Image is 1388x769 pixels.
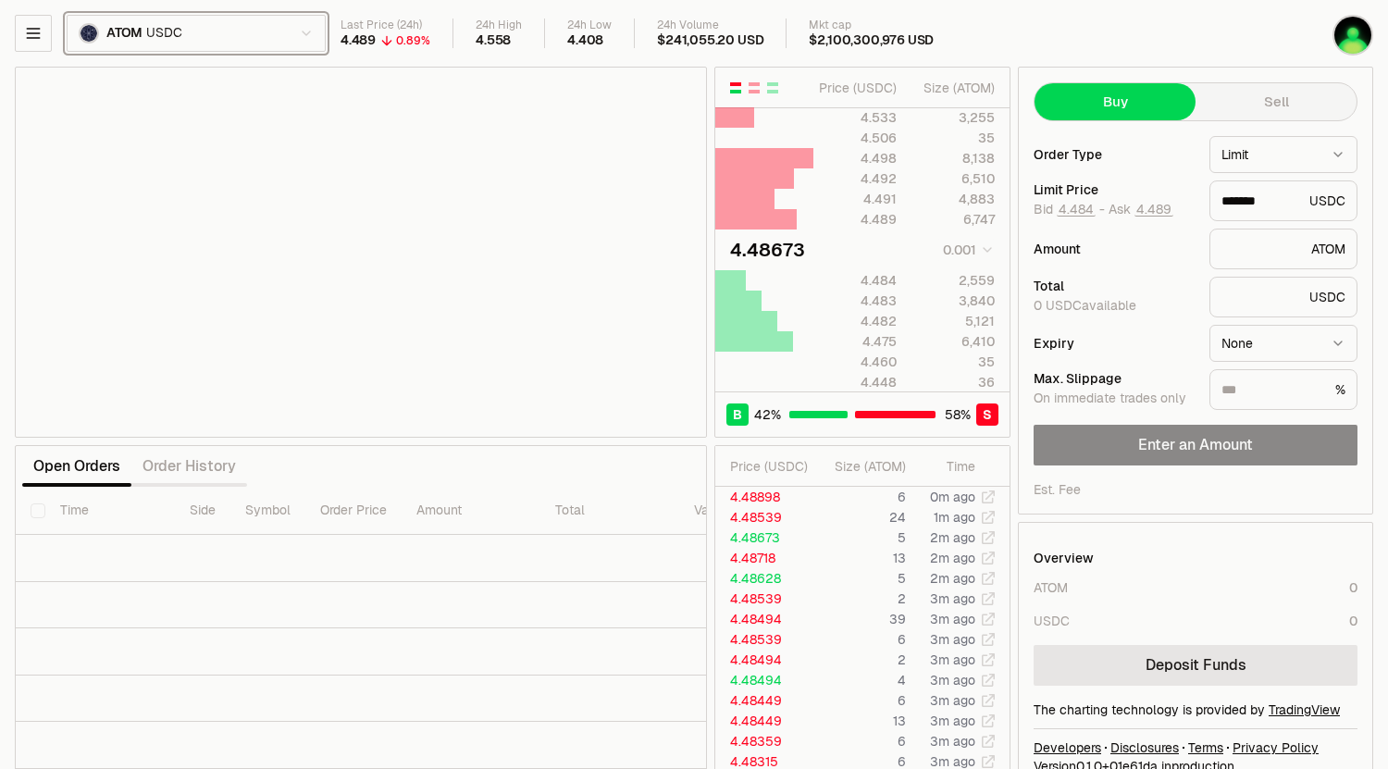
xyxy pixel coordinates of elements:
div: Mkt cap [809,19,934,32]
td: 4.48628 [715,568,814,589]
div: ATOM [1034,578,1068,597]
th: Symbol [230,487,305,535]
span: Ask [1109,202,1173,218]
div: Amount [1034,242,1195,255]
td: 4.48673 [715,527,814,548]
a: Disclosures [1110,738,1179,757]
div: Last Price (24h) [341,19,430,32]
time: 3m ago [930,692,975,709]
div: 5,121 [912,312,995,330]
div: 0.89% [396,33,430,48]
button: Show Buy Orders Only [765,81,780,95]
div: 4.448 [814,373,897,391]
div: Limit Price [1034,183,1195,196]
div: 4.484 [814,271,897,290]
div: 24h High [476,19,522,32]
td: 13 [814,711,907,731]
td: 5 [814,527,907,548]
time: 3m ago [930,611,975,627]
td: 2 [814,589,907,609]
time: 3m ago [930,651,975,668]
div: 4.483 [814,291,897,310]
td: 39 [814,609,907,629]
td: 4.48449 [715,711,814,731]
td: 6 [814,487,907,507]
time: 1m ago [934,509,975,526]
time: 3m ago [930,733,975,750]
td: 6 [814,690,907,711]
img: GD Ledger [1334,17,1371,54]
a: TradingView [1269,701,1340,718]
button: Show Sell Orders Only [747,81,762,95]
button: 0.001 [937,239,995,261]
div: USDC [1209,180,1357,221]
div: Overview [1034,549,1094,567]
div: 4.506 [814,129,897,147]
div: 4.48673 [730,237,805,263]
button: Order History [131,448,247,485]
span: 42 % [754,405,781,424]
td: 4.48494 [715,650,814,670]
div: Size ( ATOM ) [912,79,995,97]
div: 8,138 [912,149,995,167]
div: $241,055.20 USD [657,32,763,49]
div: Price ( USDC ) [730,457,813,476]
div: Est. Fee [1034,480,1081,499]
a: Developers [1034,738,1101,757]
div: 4.489 [341,32,376,49]
time: 2m ago [930,550,975,566]
td: 4.48449 [715,690,814,711]
div: Size ( ATOM ) [829,457,906,476]
td: 4.48539 [715,629,814,650]
td: 2 [814,650,907,670]
td: 6 [814,731,907,751]
div: 3,255 [912,108,995,127]
div: 4.408 [567,32,603,49]
div: % [1209,369,1357,410]
th: Total [540,487,679,535]
div: 6,410 [912,332,995,351]
div: Expiry [1034,337,1195,350]
a: Terms [1188,738,1223,757]
div: Price ( USDC ) [814,79,897,97]
div: 4,883 [912,190,995,208]
div: 24h Low [567,19,612,32]
th: Side [175,487,230,535]
td: 4.48494 [715,609,814,629]
button: Buy [1035,83,1196,120]
td: 24 [814,507,907,527]
td: 4.48718 [715,548,814,568]
td: 4.48494 [715,670,814,690]
button: None [1209,325,1357,362]
div: 6,510 [912,169,995,188]
td: 4.48539 [715,507,814,527]
button: Limit [1209,136,1357,173]
div: 35 [912,353,995,371]
div: 4.482 [814,312,897,330]
span: ATOM [106,25,143,42]
time: 2m ago [930,570,975,587]
time: 3m ago [930,672,975,688]
div: 4.491 [814,190,897,208]
div: The charting technology is provided by [1034,701,1357,719]
div: 4.498 [814,149,897,167]
time: 0m ago [930,489,975,505]
a: Deposit Funds [1034,645,1357,686]
button: Open Orders [22,448,131,485]
div: 4.475 [814,332,897,351]
div: Max. Slippage [1034,372,1195,385]
th: Amount [402,487,540,535]
time: 2m ago [930,529,975,546]
button: 4.484 [1057,202,1096,217]
div: USDC [1034,612,1070,630]
span: S [983,405,992,424]
td: 4.48359 [715,731,814,751]
th: Order Price [305,487,402,535]
button: Sell [1196,83,1357,120]
div: 0 [1349,578,1357,597]
img: ATOM Logo [81,25,97,42]
time: 3m ago [930,713,975,729]
div: 24h Volume [657,19,763,32]
td: 4 [814,670,907,690]
span: 0 USDC available [1034,297,1136,314]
